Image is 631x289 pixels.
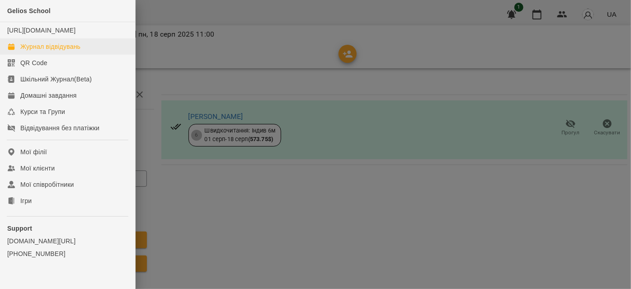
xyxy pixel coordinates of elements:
div: Журнал відвідувань [20,42,80,51]
div: Курси та Групи [20,107,65,116]
div: Домашні завдання [20,91,76,100]
div: Мої співробітники [20,180,74,189]
div: Мої клієнти [20,164,55,173]
div: Ігри [20,196,32,205]
span: Gelios School [7,7,51,14]
a: [URL][DOMAIN_NAME] [7,27,75,34]
div: Шкільний Журнал(Beta) [20,75,92,84]
p: Support [7,224,128,233]
div: Мої філії [20,147,47,156]
a: [PHONE_NUMBER] [7,249,128,258]
div: Відвідування без платіжки [20,123,99,133]
a: [DOMAIN_NAME][URL] [7,237,128,246]
div: QR Code [20,58,47,67]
